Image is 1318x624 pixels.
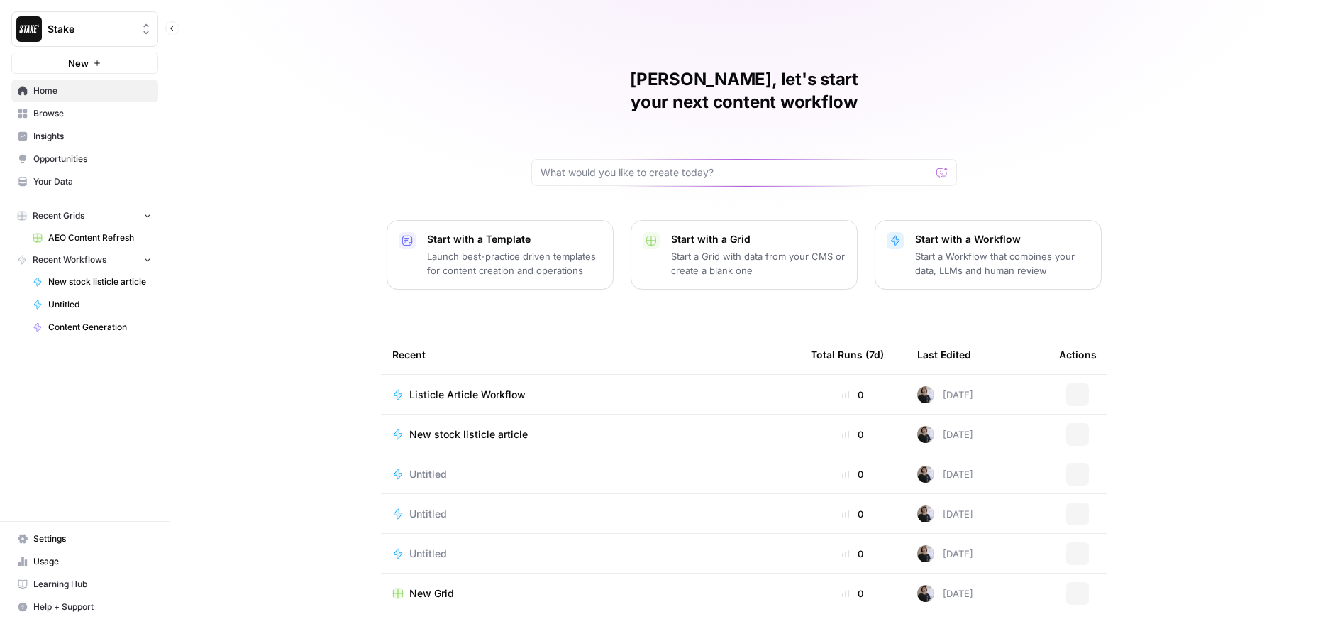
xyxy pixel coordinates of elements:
a: Untitled [392,467,788,481]
span: Home [33,84,152,97]
div: Recent [392,335,788,374]
span: Recent Grids [33,209,84,222]
div: 0 [811,586,895,601]
button: Start with a TemplateLaunch best-practice driven templates for content creation and operations [387,220,614,290]
p: Start with a Workflow [915,232,1090,246]
a: Untitled [26,293,158,316]
span: Stake [48,22,133,36]
button: Start with a GridStart a Grid with data from your CMS or create a blank one [631,220,858,290]
span: Content Generation [48,321,152,334]
span: Settings [33,532,152,545]
span: New stock listicle article [48,275,152,288]
span: Listicle Article Workflow [409,388,526,402]
img: msudh3oz09a6z5mpyd1ghrq2lukq [917,466,934,483]
div: 0 [811,467,895,481]
span: Recent Workflows [33,253,106,266]
a: Learning Hub [11,573,158,596]
span: New stock listicle article [409,427,528,442]
div: 0 [811,388,895,402]
a: Untitled [392,507,788,521]
div: [DATE] [917,545,973,562]
span: AEO Content Refresh [48,231,152,244]
div: [DATE] [917,505,973,522]
button: Help + Support [11,596,158,618]
div: [DATE] [917,426,973,443]
div: [DATE] [917,585,973,602]
p: Start a Workflow that combines your data, LLMs and human review [915,249,1090,278]
img: msudh3oz09a6z5mpyd1ghrq2lukq [917,585,934,602]
img: msudh3oz09a6z5mpyd1ghrq2lukq [917,545,934,562]
p: Launch best-practice driven templates for content creation and operations [427,249,602,278]
button: New [11,53,158,74]
div: Actions [1059,335,1097,374]
span: Untitled [48,298,152,311]
h1: [PERSON_NAME], let's start your next content workflow [531,68,957,114]
span: Browse [33,107,152,120]
p: Start a Grid with data from your CMS or create a blank one [671,249,846,278]
a: Content Generation [26,316,158,339]
button: Start with a WorkflowStart a Workflow that combines your data, LLMs and human review [875,220,1102,290]
div: 0 [811,507,895,521]
span: Untitled [409,547,447,561]
img: msudh3oz09a6z5mpyd1ghrq2lukq [917,426,934,443]
a: AEO Content Refresh [26,226,158,249]
a: Your Data [11,170,158,193]
a: Home [11,80,158,102]
a: New Grid [392,586,788,601]
img: msudh3oz09a6z5mpyd1ghrq2lukq [917,505,934,522]
div: Total Runs (7d) [811,335,884,374]
span: Learning Hub [33,578,152,591]
button: Recent Grids [11,205,158,226]
input: What would you like to create today? [541,165,931,180]
a: Usage [11,550,158,573]
a: New stock listicle article [26,270,158,293]
span: Untitled [409,467,447,481]
a: Settings [11,527,158,550]
a: Untitled [392,547,788,561]
span: New Grid [409,586,454,601]
span: Help + Support [33,601,152,613]
span: Usage [33,555,152,568]
a: Insights [11,125,158,148]
button: Recent Workflows [11,249,158,270]
a: Opportunities [11,148,158,170]
img: msudh3oz09a6z5mpyd1ghrq2lukq [917,386,934,403]
div: Last Edited [917,335,971,374]
a: Listicle Article Workflow [392,388,788,402]
span: Opportunities [33,153,152,165]
span: New [68,56,89,70]
a: Browse [11,102,158,125]
p: Start with a Template [427,232,602,246]
span: Insights [33,130,152,143]
div: [DATE] [917,466,973,483]
span: Your Data [33,175,152,188]
div: [DATE] [917,386,973,403]
p: Start with a Grid [671,232,846,246]
img: Stake Logo [16,16,42,42]
div: 0 [811,547,895,561]
a: New stock listicle article [392,427,788,442]
div: 0 [811,427,895,442]
button: Workspace: Stake [11,11,158,47]
span: Untitled [409,507,447,521]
